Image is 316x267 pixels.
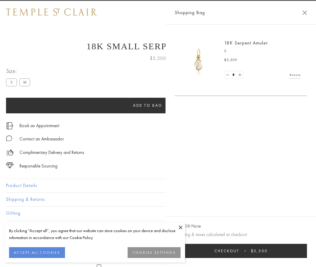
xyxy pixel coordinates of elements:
[20,162,57,170] div: Responsible Sourcing
[224,40,268,46] a: 18K Serpent Amulet
[225,71,231,79] a: Set quantity to 0
[133,103,163,108] span: Add to bag
[6,41,310,51] h1: 18K Small Serpent Amulet
[214,248,239,253] span: Checkout
[20,122,59,129] a: Book an Appointment
[6,162,14,168] img: icon_sourcing.svg
[6,135,12,141] img: MessageIcon-01_2.svg
[251,248,268,253] span: $5,500
[181,42,217,78] img: P51836-E11SERPPV
[224,57,237,63] span: $5,500
[20,135,64,143] div: Contact an Ambassador
[175,222,201,230] button: Add Gift Note
[175,231,307,238] p: Shipping & taxes calculated at checkout
[9,247,65,258] button: ACCEPT ALL COOKIES
[6,207,310,220] button: Gifting
[6,78,17,86] label: S
[19,78,30,86] label: M
[6,193,310,206] button: Shipping & Returns
[175,244,307,258] button: Checkout $5,500
[6,8,97,16] img: Temple St. Clair
[6,149,14,156] img: icon_delivery.svg
[6,98,290,113] button: Add to bag
[20,149,84,156] p: Complimentary Delivery and Returns
[6,179,310,192] button: Product Details
[128,247,181,258] button: COOKIES SETTINGS
[224,48,301,54] p: S
[302,11,307,15] button: Close Shopping Bag
[9,227,181,241] div: By clicking “Accept all”, you agree that our website can store cookies on your device and disclos...
[175,9,205,17] span: Shopping Bag
[290,72,301,78] a: Remove
[6,122,13,129] img: icon_appointment.svg
[150,54,166,62] span: $5,500
[237,71,243,79] a: Set quantity to 2
[6,66,33,76] span: Size:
